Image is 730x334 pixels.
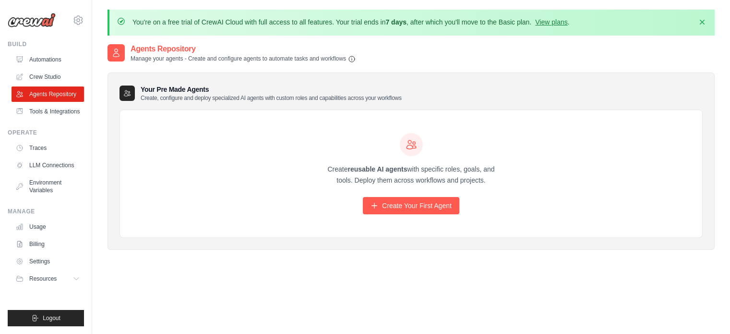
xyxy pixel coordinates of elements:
[12,87,84,102] a: Agents Repository
[8,310,84,326] button: Logout
[12,158,84,173] a: LLM Connections
[12,69,84,85] a: Crew Studio
[12,175,84,198] a: Environment Variables
[141,85,402,102] h3: Your Pre Made Agents
[12,271,84,286] button: Resources
[319,164,503,186] p: Create with specific roles, goals, and tools. Deploy them across workflows and projects.
[141,94,402,102] p: Create, configure and deploy specialized AI agents with custom roles and capabilities across your...
[347,165,407,173] strong: reusable AI agents
[131,55,356,63] p: Manage your agents - Create and configure agents to automate tasks and workflows
[132,17,570,27] p: You're on a free trial of CrewAI Cloud with full access to all features. Your trial ends in , aft...
[131,43,356,55] h2: Agents Repository
[8,13,56,27] img: Logo
[8,40,84,48] div: Build
[29,275,57,283] span: Resources
[12,104,84,119] a: Tools & Integrations
[12,52,84,67] a: Automations
[8,129,84,136] div: Operate
[8,208,84,215] div: Manage
[12,140,84,156] a: Traces
[12,254,84,269] a: Settings
[385,18,407,26] strong: 7 days
[12,236,84,252] a: Billing
[43,314,60,322] span: Logout
[535,18,567,26] a: View plans
[363,197,459,214] a: Create Your First Agent
[12,219,84,235] a: Usage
